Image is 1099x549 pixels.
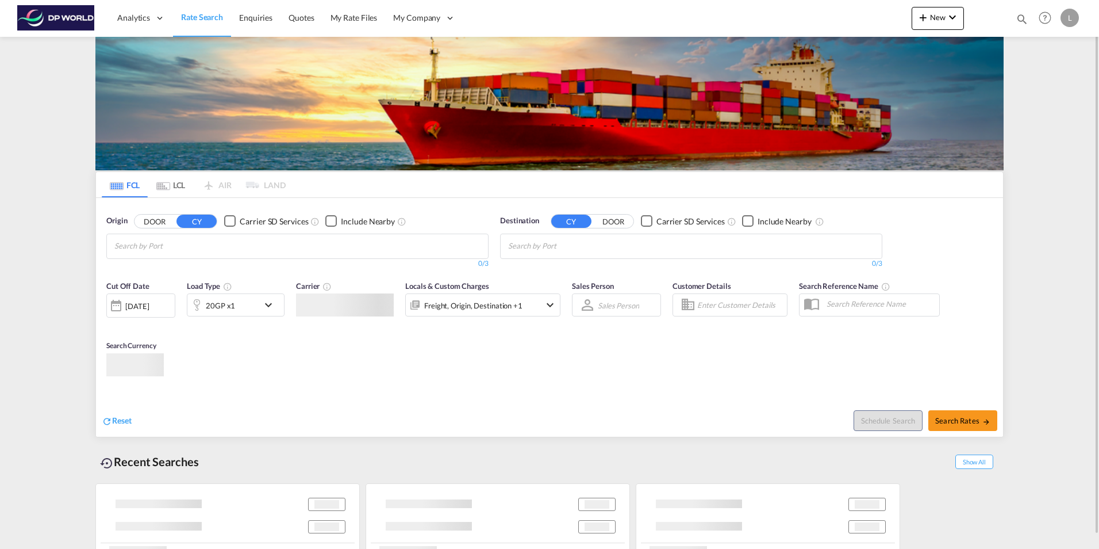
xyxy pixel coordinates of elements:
span: My Company [393,12,440,24]
span: My Rate Files [331,13,378,22]
div: Recent Searches [95,449,203,475]
span: Help [1035,8,1055,28]
md-icon: icon-backup-restore [100,456,114,470]
md-icon: icon-arrow-right [982,418,990,426]
md-icon: icon-chevron-down [543,298,557,312]
input: Enter Customer Details [697,296,783,314]
md-icon: Unchecked: Search for CY (Container Yard) services for all selected carriers.Checked : Search for... [727,217,736,226]
button: DOOR [135,215,175,228]
span: Reset [112,415,132,425]
span: Analytics [117,12,150,24]
span: Show All [955,455,993,469]
md-icon: Unchecked: Ignores neighbouring ports when fetching rates.Checked : Includes neighbouring ports w... [815,217,824,226]
div: 0/3 [106,259,489,269]
md-checkbox: Checkbox No Ink [325,215,395,227]
span: New [916,13,959,22]
md-icon: icon-magnify [1016,13,1028,25]
span: Locals & Custom Charges [405,281,489,291]
md-checkbox: Checkbox No Ink [641,215,725,227]
span: Rate Search [181,12,223,22]
img: c08ca190194411f088ed0f3ba295208c.png [17,5,95,31]
span: Destination [500,215,539,227]
md-icon: Unchecked: Search for CY (Container Yard) services for all selected carriers.Checked : Search for... [310,217,320,226]
button: CY [551,215,591,228]
md-icon: Unchecked: Ignores neighbouring ports when fetching rates.Checked : Includes neighbouring ports w... [397,217,406,226]
md-icon: icon-plus 400-fg [916,10,930,24]
md-tab-item: FCL [102,172,148,197]
img: LCL+%26+FCL+BACKGROUND.png [95,37,1004,170]
md-chips-wrap: Chips container with autocompletion. Enter the text area, type text to search, and then use the u... [113,234,228,256]
md-icon: icon-refresh [102,416,112,426]
md-datepicker: Select [106,317,115,332]
input: Chips input. [508,237,617,256]
span: Quotes [289,13,314,22]
div: icon-refreshReset [102,415,132,428]
span: Load Type [187,281,232,291]
md-checkbox: Checkbox No Ink [742,215,812,227]
div: Include Nearby [341,216,395,227]
span: Sales Person [572,281,614,291]
div: 20GP x1icon-chevron-down [187,293,285,317]
md-icon: icon-chevron-down [262,298,281,312]
div: [DATE] [106,293,175,318]
md-select: Sales Person [597,297,640,314]
md-chips-wrap: Chips container with autocompletion. Enter the text area, type text to search, and then use the u... [506,234,622,256]
div: 0/3 [500,259,882,269]
button: Search Ratesicon-arrow-right [928,410,997,431]
md-icon: icon-information-outline [223,282,232,291]
span: Search Reference Name [799,281,890,291]
md-icon: icon-chevron-down [946,10,959,24]
div: Include Nearby [758,216,812,227]
button: CY [176,215,217,228]
span: Search Rates [935,416,990,425]
md-checkbox: Checkbox No Ink [224,215,308,227]
div: 20GP x1 [206,298,235,314]
div: Freight Origin Destination Factory Stuffing [424,298,522,314]
button: Note: By default Schedule search will only considerorigin ports, destination ports and cut off da... [854,410,923,431]
div: [DATE] [125,301,149,311]
div: L [1060,9,1079,27]
span: Customer Details [673,281,731,291]
div: Help [1035,8,1060,29]
input: Chips input. [114,237,224,256]
md-pagination-wrapper: Use the left and right arrow keys to navigate between tabs [102,172,286,197]
span: Carrier [296,281,332,291]
div: Carrier SD Services [656,216,725,227]
span: Search Currency [106,341,156,350]
md-icon: The selected Trucker/Carrierwill be displayed in the rate results If the rates are from another f... [322,282,332,291]
div: Carrier SD Services [240,216,308,227]
button: DOOR [593,215,633,228]
button: icon-plus 400-fgNewicon-chevron-down [912,7,964,30]
div: icon-magnify [1016,13,1028,30]
span: Cut Off Date [106,281,149,291]
md-icon: Your search will be saved by the below given name [881,282,890,291]
input: Search Reference Name [821,295,939,312]
div: Freight Origin Destination Factory Stuffingicon-chevron-down [405,293,560,317]
md-tab-item: LCL [148,172,194,197]
div: OriginDOOR CY Checkbox No InkUnchecked: Search for CY (Container Yard) services for all selected ... [96,198,1003,437]
span: Origin [106,215,127,227]
span: Enquiries [239,13,272,22]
